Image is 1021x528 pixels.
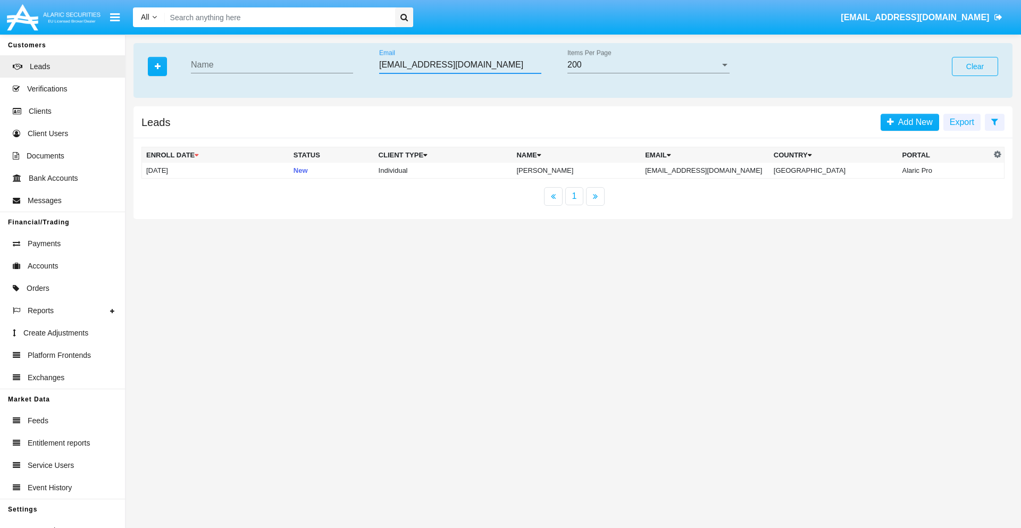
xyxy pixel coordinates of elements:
td: [PERSON_NAME] [512,163,641,179]
a: All [133,12,165,23]
span: Client Users [28,128,68,139]
span: Exchanges [28,372,64,383]
span: Platform Frontends [28,350,91,361]
span: Payments [28,238,61,249]
td: Alaric Pro [898,163,991,179]
span: Add New [894,118,933,127]
span: Reports [28,305,54,316]
button: Clear [952,57,998,76]
a: [EMAIL_ADDRESS][DOMAIN_NAME] [836,3,1008,32]
span: All [141,13,149,21]
img: Logo image [5,2,102,33]
span: Bank Accounts [29,173,78,184]
th: Client Type [374,147,513,163]
span: Messages [28,195,62,206]
span: Documents [27,150,64,162]
td: New [289,163,374,179]
th: Enroll Date [142,147,289,163]
td: [GEOGRAPHIC_DATA] [769,163,898,179]
span: Entitlement reports [28,438,90,449]
span: Accounts [28,261,58,272]
td: [EMAIL_ADDRESS][DOMAIN_NAME] [641,163,769,179]
td: [DATE] [142,163,289,179]
button: Export [943,114,981,131]
th: Status [289,147,374,163]
h5: Leads [141,118,171,127]
th: Email [641,147,769,163]
a: Add New [881,114,939,131]
th: Country [769,147,898,163]
span: Service Users [28,460,74,471]
td: Individual [374,163,513,179]
span: [EMAIL_ADDRESS][DOMAIN_NAME] [841,13,989,22]
th: Portal [898,147,991,163]
span: Event History [28,482,72,493]
span: Clients [29,106,52,117]
span: Leads [30,61,50,72]
nav: paginator [133,187,1012,206]
input: Search [165,7,391,27]
span: Verifications [27,83,67,95]
span: Export [950,118,974,127]
th: Name [512,147,641,163]
span: Create Adjustments [23,328,88,339]
span: Feeds [28,415,48,426]
span: 200 [567,60,582,69]
span: Orders [27,283,49,294]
